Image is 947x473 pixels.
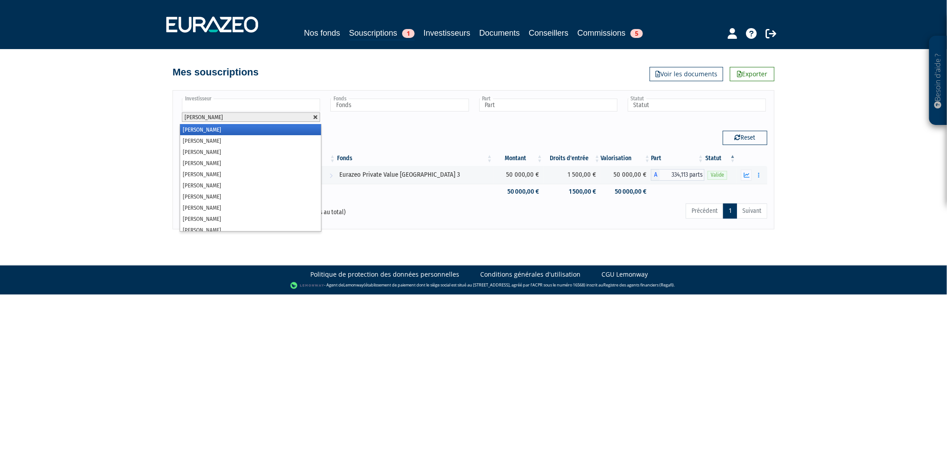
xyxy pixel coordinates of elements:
[329,167,333,184] i: Voir l'investisseur
[601,166,651,184] td: 50 000,00 €
[180,191,321,202] li: [PERSON_NAME]
[651,169,660,181] span: A
[180,158,321,169] li: [PERSON_NAME]
[336,151,493,166] th: Fonds: activer pour trier la colonne par ordre croissant
[180,180,321,191] li: [PERSON_NAME]
[601,270,648,279] a: CGU Lemonway
[543,166,601,184] td: 1 500,00 €
[290,281,325,290] img: logo-lemonway.png
[480,270,581,279] a: Conditions générales d'utilisation
[529,27,568,39] a: Conseillers
[180,146,321,158] li: [PERSON_NAME]
[650,67,723,81] a: Voir les documents
[304,27,340,39] a: Nos fonds
[494,184,544,199] td: 50 000,00 €
[577,27,643,39] a: Commissions5
[180,224,321,236] li: [PERSON_NAME]
[933,41,943,121] p: Besoin d'aide ?
[723,131,767,145] button: Reset
[603,282,674,288] a: Registre des agents financiers (Regafi)
[349,27,415,41] a: Souscriptions1
[166,17,258,33] img: 1732889491-logotype_eurazeo_blanc_rvb.png
[402,29,415,38] span: 1
[185,114,223,120] span: [PERSON_NAME]
[479,27,520,39] a: Documents
[9,281,938,290] div: - Agent de (établissement de paiement dont le siège social est situé au [STREET_ADDRESS], agréé p...
[601,184,651,199] td: 50 000,00 €
[601,151,651,166] th: Valorisation: activer pour trier la colonne par ordre croissant
[543,184,601,199] td: 1 500,00 €
[630,29,643,38] span: 5
[708,171,727,179] span: Valide
[704,151,737,166] th: Statut : activer pour trier la colonne par ordre d&eacute;croissant
[180,124,321,135] li: [PERSON_NAME]
[343,282,364,288] a: Lemonway
[730,67,774,81] a: Exporter
[543,151,601,166] th: Droits d'entrée: activer pour trier la colonne par ordre croissant
[651,151,704,166] th: Part: activer pour trier la colonne par ordre croissant
[180,135,321,146] li: [PERSON_NAME]
[424,27,470,39] a: Investisseurs
[660,169,704,181] span: 334,113 parts
[339,170,490,179] div: Eurazeo Private Value [GEOGRAPHIC_DATA] 3
[180,213,321,224] li: [PERSON_NAME]
[494,166,544,184] td: 50 000,00 €
[723,203,737,219] a: 1
[173,67,259,78] h4: Mes souscriptions
[180,169,321,180] li: [PERSON_NAME]
[494,151,544,166] th: Montant: activer pour trier la colonne par ordre croissant
[180,202,321,213] li: [PERSON_NAME]
[651,169,704,181] div: A - Eurazeo Private Value Europe 3
[310,270,459,279] a: Politique de protection des données personnelles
